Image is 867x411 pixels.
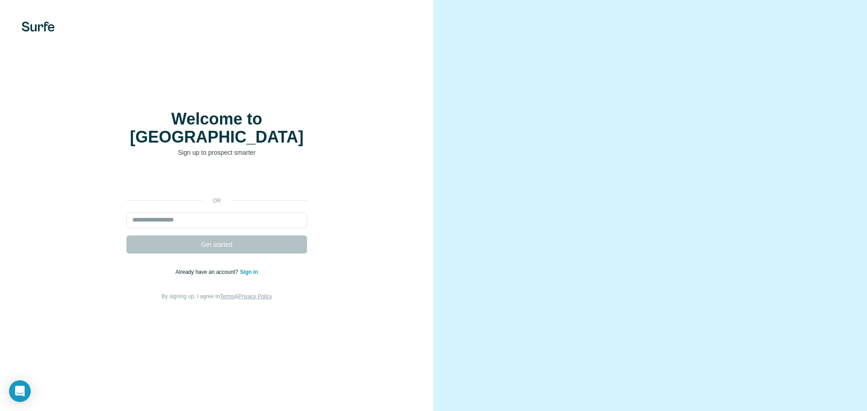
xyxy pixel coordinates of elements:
h1: Welcome to [GEOGRAPHIC_DATA] [126,110,307,146]
p: or [202,197,231,205]
p: Sign up to prospect smarter [126,148,307,157]
span: By signing up, I agree to & [162,293,272,300]
span: Already have an account? [176,269,240,275]
a: Sign in [240,269,258,275]
iframe: Sign in with Google Button [122,171,312,190]
a: Terms [220,293,235,300]
img: Surfe's logo [22,22,55,32]
div: Open Intercom Messenger [9,380,31,402]
a: Privacy Policy [238,293,272,300]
